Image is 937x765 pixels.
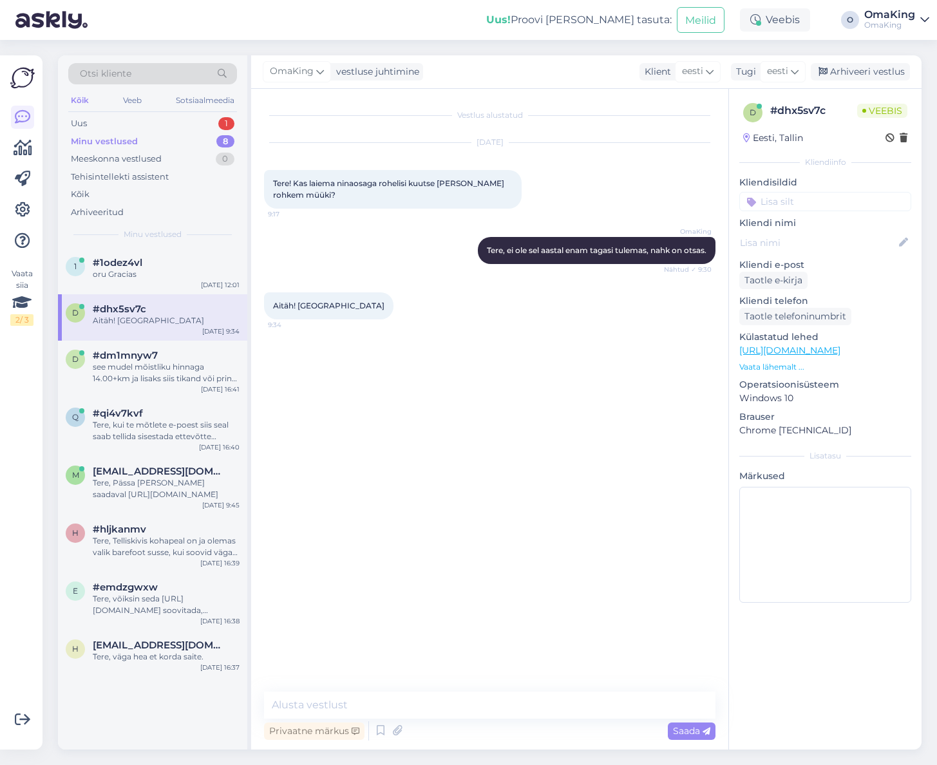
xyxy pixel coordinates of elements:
[770,104,777,117] font: #
[225,118,228,128] font: 1
[767,65,788,77] font: eesti
[664,265,712,274] font: Nähtud ✓ 9:30
[645,66,671,77] font: Klient
[15,315,20,325] font: 2
[273,178,506,200] font: Tere! Kas laiema ninaosaga rohelisi kuutse [PERSON_NAME] rohkem müüki?
[201,385,240,393] font: [DATE] 16:41
[739,345,840,356] a: [URL][DOMAIN_NAME]
[72,354,79,364] font: d
[805,157,846,167] font: Kliendiinfo
[12,269,33,290] font: Vaata siia
[176,95,234,105] font: Sotsiaalmeedia
[201,281,240,289] font: [DATE] 12:01
[673,725,700,737] font: Saada
[93,407,143,419] font: #qi4v7kvf
[71,189,90,199] font: Kõik
[739,362,804,372] font: Vaata lähemalt ...
[71,95,89,105] font: Kõik
[72,528,79,538] font: h
[830,66,905,77] font: Arhiveeri vestlus
[200,663,240,672] font: [DATE] 16:37
[739,470,785,482] font: Märkused
[93,420,229,453] font: Tere, kui te mõtlete e-poest siis seal saab tellida sisestada ettevõtte andmed ilusti.
[744,274,802,286] font: Taotle e-kirja
[199,443,240,451] font: [DATE] 16:40
[270,65,314,77] font: OmaKing
[202,327,240,335] font: [DATE] 9:34
[71,118,87,128] font: Uus
[847,15,853,24] font: O
[71,136,138,146] font: Minu vestlused
[739,217,796,229] font: Kliendi nimi
[766,14,800,26] font: Veebis
[864,20,902,30] font: OmaKing
[71,207,124,217] font: Arhiveeritud
[869,105,902,117] font: Veebis
[685,14,716,26] font: Meilid
[511,14,672,26] font: Proovi [PERSON_NAME] tasuta:
[72,308,79,317] font: d
[93,465,270,477] font: [EMAIL_ADDRESS][DOMAIN_NAME]
[72,470,79,480] font: m
[93,316,204,325] font: Aitäh! [GEOGRAPHIC_DATA]
[269,725,349,737] font: Privaatne märkus
[93,303,146,315] font: #dhx5sv7c
[750,108,756,117] font: d
[739,424,851,436] font: Chrome [TECHNICAL_ID]
[739,331,819,343] font: Külastatud lehed
[93,639,227,651] span: heliveskivali@hotmail.com
[93,639,270,651] font: [EMAIL_ADDRESS][DOMAIN_NAME]
[93,523,146,535] font: #hljkanmv
[202,501,240,509] font: [DATE] 9:45
[93,581,158,593] font: #emdzgwxw
[93,349,158,361] font: #dm1mnyw7
[739,259,804,270] font: Kliendi e-post
[200,559,240,567] font: [DATE] 16:39
[736,66,756,77] font: Tugi
[200,617,240,625] font: [DATE] 16:38
[222,153,228,164] font: 0
[80,68,131,79] font: Otsi kliente
[739,392,793,404] font: Windows 10
[93,256,142,269] font: #1odez4vl
[268,210,279,218] font: 9:17
[809,451,841,460] font: Lisatasu
[739,411,775,422] font: Brauser
[93,350,158,361] span: #dm1mnyw7
[20,315,29,325] font: / 3
[487,245,706,255] font: Tere, ei ole sel aastal enam tagasi tulemas, nahk on otsas.
[739,295,808,307] font: Kliendi telefon
[336,66,419,77] font: vestluse juhtimine
[682,65,703,77] font: eesti
[93,466,227,477] span: margus1909@gmail.com
[123,95,142,105] font: Veeb
[71,153,162,164] font: Meeskonna vestlused
[72,644,79,654] font: h
[93,478,218,499] font: Tere, Pässa [PERSON_NAME] saadaval [URL][DOMAIN_NAME]
[93,257,142,269] span: #1odez4vl
[753,132,803,144] font: Eesti, Tallin
[744,310,846,322] font: Taotle telefoninumbrit
[457,110,523,120] font: Vestlus alustatud
[864,10,929,30] a: OmaKingOmaKing
[739,176,797,188] font: Kliendisildid
[677,7,724,32] button: Meilid
[477,137,504,147] font: [DATE]
[93,594,211,638] font: Tere, võiksin seda [URL][DOMAIN_NAME] soovitada, universaalne [PERSON_NAME] mustusele sobiv.
[223,136,228,146] font: 8
[93,652,203,661] font: Tere, väga hea et korda saite.
[739,379,839,390] font: Operatsioonisüsteem
[93,536,238,580] font: Tere, Telliskivis kohapeal on ja olemas valik barefoot susse, kui soovid väga täpset vastust, sii...
[71,171,169,182] font: Tehisintellekti assistent
[486,14,511,26] font: Uus!
[680,227,712,236] font: OmaKing
[93,269,137,279] font: oru Gracias
[739,192,911,211] input: Lisa silt
[273,301,384,310] font: Aitäh! [GEOGRAPHIC_DATA]
[10,66,35,90] img: Askly logo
